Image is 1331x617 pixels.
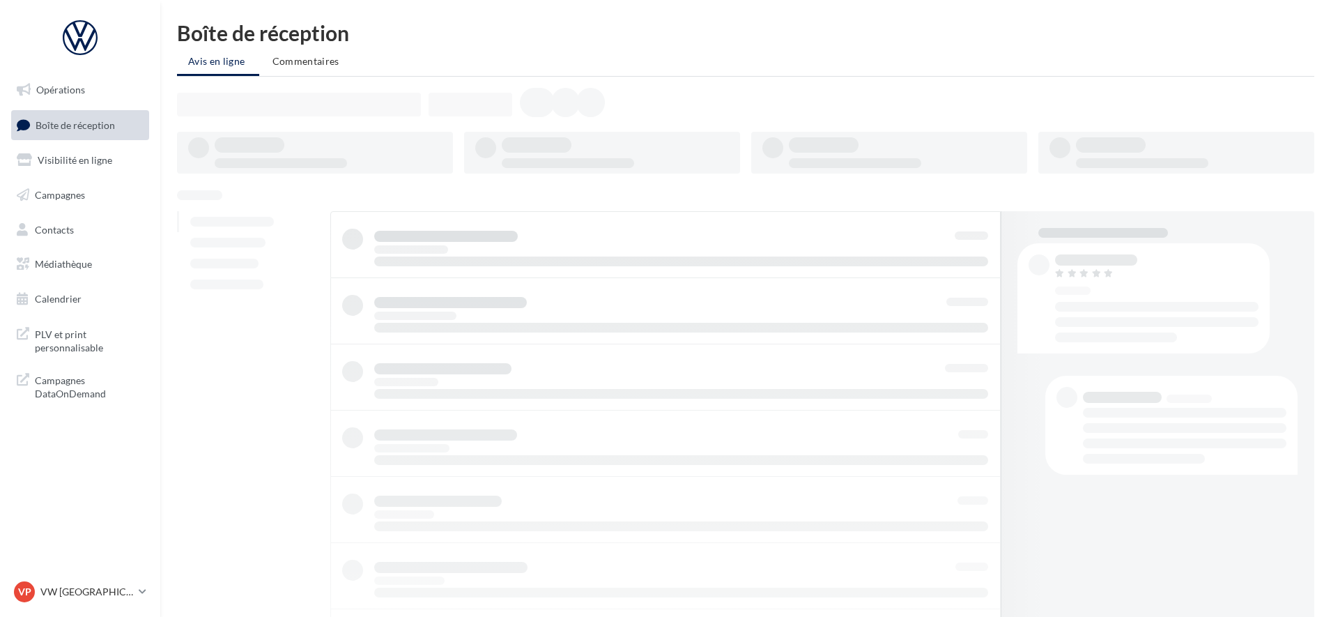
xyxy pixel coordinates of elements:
[35,293,82,305] span: Calendrier
[177,22,1314,43] div: Boîte de réception
[8,75,152,105] a: Opérations
[40,585,133,599] p: VW [GEOGRAPHIC_DATA] 13
[35,223,74,235] span: Contacts
[35,189,85,201] span: Campagnes
[11,579,149,605] a: VP VW [GEOGRAPHIC_DATA] 13
[8,181,152,210] a: Campagnes
[35,371,144,401] span: Campagnes DataOnDemand
[35,258,92,270] span: Médiathèque
[35,325,144,355] span: PLV et print personnalisable
[8,146,152,175] a: Visibilité en ligne
[8,250,152,279] a: Médiathèque
[8,110,152,140] a: Boîte de réception
[8,365,152,406] a: Campagnes DataOnDemand
[18,585,31,599] span: VP
[8,284,152,314] a: Calendrier
[36,84,85,96] span: Opérations
[38,154,112,166] span: Visibilité en ligne
[36,119,115,130] span: Boîte de réception
[8,319,152,360] a: PLV et print personnalisable
[8,215,152,245] a: Contacts
[272,55,339,67] span: Commentaires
